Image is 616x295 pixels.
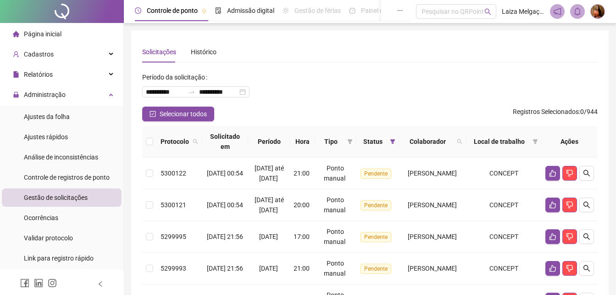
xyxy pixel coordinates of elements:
[583,170,590,177] span: search
[191,47,216,57] div: Histórico
[161,136,189,147] span: Protocolo
[361,264,391,274] span: Pendente
[585,264,607,286] iframe: Intercom live chat
[161,170,186,177] span: 5300122
[294,233,310,240] span: 17:00
[135,7,141,14] span: clock-circle
[13,91,19,98] span: lock
[583,201,590,209] span: search
[13,51,19,57] span: user-add
[227,7,274,14] span: Admissão digital
[20,278,29,288] span: facebook
[361,169,391,179] span: Pendente
[531,135,540,148] span: filter
[24,113,70,120] span: Ajustes da folha
[324,260,345,277] span: Ponto manual
[48,278,57,288] span: instagram
[566,201,573,209] span: dislike
[361,232,391,242] span: Pendente
[455,135,464,148] span: search
[457,139,462,144] span: search
[388,135,397,148] span: filter
[533,139,538,144] span: filter
[24,194,88,201] span: Gestão de solicitações
[466,253,542,284] td: CONCEPT
[502,6,544,17] span: Laiza Melgaço - DL Cargo
[566,170,573,177] span: dislike
[24,234,73,242] span: Validar protocolo
[202,126,248,158] th: Solicitado em
[160,109,207,119] span: Selecionar todos
[294,265,310,272] span: 21:00
[545,136,594,147] div: Ações
[408,265,457,272] span: [PERSON_NAME]
[188,88,195,96] span: swap-right
[347,139,353,144] span: filter
[549,201,556,209] span: like
[207,170,243,177] span: [DATE] 00:54
[360,136,386,147] span: Status
[553,7,561,16] span: notification
[201,8,207,14] span: pushpin
[161,233,186,240] span: 5299995
[142,47,176,57] div: Solicitações
[142,70,211,85] label: Período da solicitação
[390,139,395,144] span: filter
[34,278,43,288] span: linkedin
[591,5,605,18] img: 85600
[24,174,110,181] span: Controle de registros de ponto
[294,201,310,209] span: 20:00
[294,7,341,14] span: Gestão de férias
[24,51,54,58] span: Cadastros
[484,8,491,15] span: search
[324,228,345,245] span: Ponto manual
[294,170,310,177] span: 21:00
[549,265,556,272] span: like
[470,136,529,147] span: Local de trabalho
[13,31,19,37] span: home
[24,133,68,141] span: Ajustes rápidos
[466,221,542,253] td: CONCEPT
[255,165,284,182] span: [DATE] até [DATE]
[549,170,556,177] span: like
[13,71,19,78] span: file
[583,265,590,272] span: search
[161,201,186,209] span: 5300121
[24,71,53,78] span: Relatórios
[24,30,61,38] span: Página inicial
[193,139,198,144] span: search
[349,7,355,14] span: dashboard
[207,265,243,272] span: [DATE] 21:56
[324,196,345,214] span: Ponto manual
[97,281,104,287] span: left
[24,255,94,262] span: Link para registro rápido
[466,189,542,221] td: CONCEPT
[361,7,397,14] span: Painel do DP
[466,158,542,189] td: CONCEPT
[408,233,457,240] span: [PERSON_NAME]
[290,126,315,158] th: Hora
[513,107,598,121] span: : 0 / 944
[248,126,290,158] th: Período
[573,7,582,16] span: bell
[583,233,590,240] span: search
[150,111,156,117] span: check-square
[142,107,214,121] button: Selecionar todos
[207,201,243,209] span: [DATE] 00:54
[207,233,243,240] span: [DATE] 21:56
[324,165,345,182] span: Ponto manual
[191,135,200,148] span: search
[318,136,344,147] span: Tipo
[361,200,391,210] span: Pendente
[408,170,457,177] span: [PERSON_NAME]
[549,233,556,240] span: like
[24,91,66,98] span: Administração
[397,7,403,14] span: ellipsis
[566,233,573,240] span: dislike
[513,108,579,115] span: Registros Selecionados
[345,135,355,148] span: filter
[24,153,98,161] span: Análise de inconsistências
[408,201,457,209] span: [PERSON_NAME]
[259,265,278,272] span: [DATE]
[259,233,278,240] span: [DATE]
